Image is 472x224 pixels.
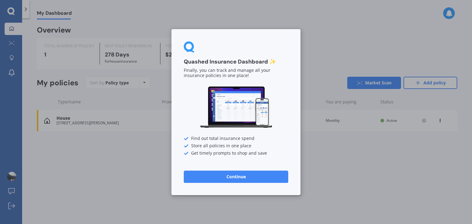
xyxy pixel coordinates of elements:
div: Store all policies in one place [184,143,288,148]
h3: Quashed Insurance Dashboard ✨ [184,58,288,65]
div: Get timely prompts to shop and save [184,151,288,156]
p: Finally, you can track and manage all your insurance policies in one place! [184,68,288,78]
img: Dashboard [199,86,273,129]
div: Find out total insurance spend [184,136,288,141]
button: Continue [184,170,288,183]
